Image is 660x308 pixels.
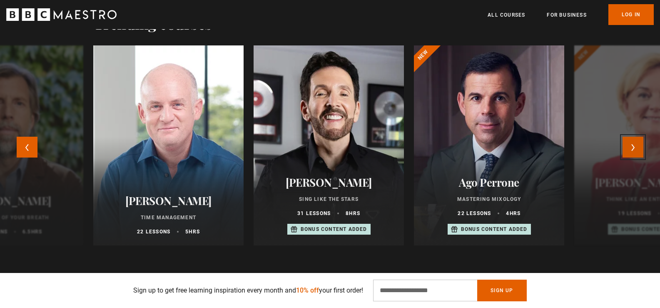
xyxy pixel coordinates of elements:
a: [PERSON_NAME] Time Management 22 lessons 5hrs [93,45,244,245]
p: Sing Like the Stars [264,195,394,203]
p: Mastering Mixology [424,195,554,203]
p: 8 [346,210,360,217]
p: 22 lessons [458,210,491,217]
abbr: hrs [510,210,521,216]
abbr: hrs [349,210,360,216]
p: 4 [506,210,521,217]
p: Sign up to get free learning inspiration every month and your first order! [133,285,363,295]
h2: Trending courses [94,15,212,32]
a: Log In [608,4,654,25]
h2: Ago Perrone [424,176,554,189]
p: 22 lessons [137,228,170,235]
nav: Primary [488,4,654,25]
p: Time Management [103,214,234,221]
p: 19 lessons [618,210,651,217]
svg: BBC Maestro [6,8,117,21]
a: [PERSON_NAME] Sing Like the Stars 31 lessons 8hrs Bonus content added [254,45,404,245]
h2: [PERSON_NAME] [103,194,234,207]
a: All Courses [488,11,525,19]
p: Bonus content added [461,225,528,233]
button: Sign Up [477,280,526,301]
abbr: hrs [31,229,42,235]
p: 5 [185,228,200,235]
p: Bonus content added [301,225,367,233]
h2: [PERSON_NAME] [264,176,394,189]
span: 10% off [296,286,319,294]
p: 6.5 [22,228,42,235]
abbr: hrs [189,229,200,235]
a: Ago Perrone Mastering Mixology 22 lessons 4hrs Bonus content added New [414,45,564,245]
p: 31 lessons [297,210,331,217]
a: For business [547,11,586,19]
